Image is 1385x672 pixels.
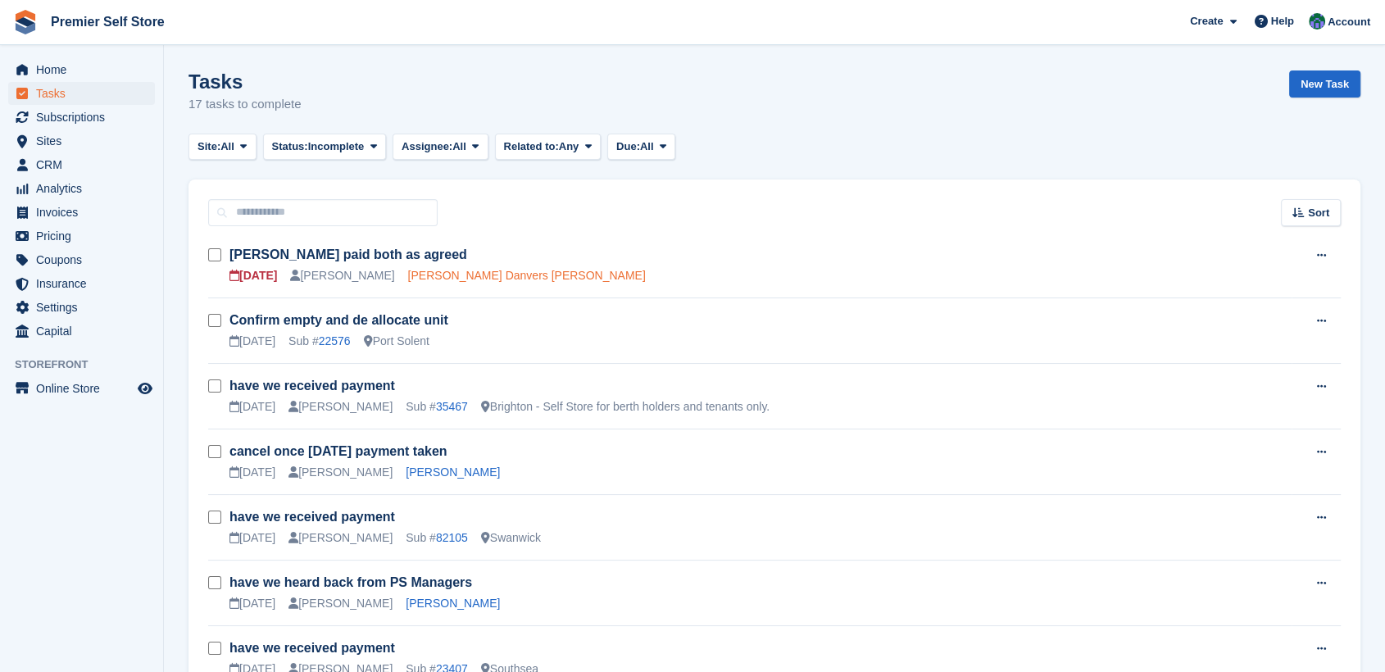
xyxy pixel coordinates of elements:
a: 35467 [436,400,468,413]
span: Coupons [36,248,134,271]
a: have we received payment [229,379,395,393]
a: menu [8,201,155,224]
button: Due: All [607,134,675,161]
div: Port Solent [364,333,429,350]
a: New Task [1289,70,1360,98]
a: cancel once [DATE] payment taken [229,444,447,458]
div: [DATE] [229,529,275,547]
span: Account [1328,14,1370,30]
span: Home [36,58,134,81]
span: Settings [36,296,134,319]
div: [PERSON_NAME] [288,464,393,481]
span: Site: [198,138,220,155]
a: [PERSON_NAME] [406,597,500,610]
a: menu [8,272,155,295]
a: menu [8,129,155,152]
button: Related to: Any [495,134,601,161]
span: Capital [36,320,134,343]
span: Tasks [36,82,134,105]
img: Jo Granger [1309,13,1325,30]
a: menu [8,153,155,176]
button: Assignee: All [393,134,488,161]
a: menu [8,296,155,319]
span: Due: [616,138,640,155]
a: have we heard back from PS Managers [229,575,472,589]
img: stora-icon-8386f47178a22dfd0bd8f6a31ec36ba5ce8667c1dd55bd0f319d3a0aa187defe.svg [13,10,38,34]
div: [DATE] [229,333,275,350]
a: menu [8,82,155,105]
span: Any [559,138,579,155]
div: [PERSON_NAME] [288,529,393,547]
div: Swanwick [481,529,541,547]
span: Insurance [36,272,134,295]
a: [PERSON_NAME] [406,465,500,479]
span: Help [1271,13,1294,30]
div: Sub # [406,398,468,415]
span: Related to: [504,138,559,155]
div: [DATE] [229,595,275,612]
div: [DATE] [229,267,277,284]
a: 22576 [319,334,351,347]
span: Incomplete [308,138,365,155]
span: CRM [36,153,134,176]
span: Storefront [15,356,163,373]
a: [PERSON_NAME] paid both as agreed [229,247,467,261]
a: Confirm empty and de allocate unit [229,313,448,327]
span: All [220,138,234,155]
div: Sub # [406,529,468,547]
p: 17 tasks to complete [188,95,302,114]
span: Analytics [36,177,134,200]
button: Status: Incomplete [263,134,386,161]
a: have we received payment [229,641,395,655]
div: [PERSON_NAME] [288,398,393,415]
a: have we received payment [229,510,395,524]
a: 82105 [436,531,468,544]
span: Online Store [36,377,134,400]
a: menu [8,248,155,271]
div: Brighton - Self Store for berth holders and tenants only. [481,398,770,415]
a: menu [8,177,155,200]
a: menu [8,320,155,343]
a: menu [8,106,155,129]
a: menu [8,58,155,81]
a: menu [8,225,155,247]
div: [DATE] [229,398,275,415]
button: Site: All [188,134,257,161]
span: All [640,138,654,155]
div: [PERSON_NAME] [288,595,393,612]
a: Premier Self Store [44,8,171,35]
a: Preview store [135,379,155,398]
span: Status: [272,138,308,155]
a: menu [8,377,155,400]
span: All [452,138,466,155]
span: Create [1190,13,1223,30]
span: Invoices [36,201,134,224]
h1: Tasks [188,70,302,93]
span: Subscriptions [36,106,134,129]
span: Sort [1308,205,1329,221]
a: [PERSON_NAME] Danvers [PERSON_NAME] [408,269,646,282]
span: Sites [36,129,134,152]
div: [DATE] [229,464,275,481]
span: Pricing [36,225,134,247]
div: Sub # [288,333,351,350]
span: Assignee: [402,138,452,155]
div: [PERSON_NAME] [290,267,394,284]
